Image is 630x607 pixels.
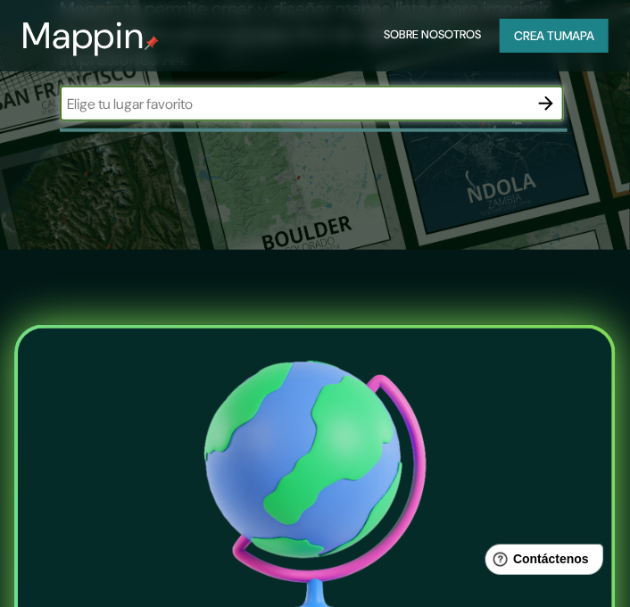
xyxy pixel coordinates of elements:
[471,537,610,587] iframe: Lanzador de widgets de ayuda
[384,28,481,43] font: Sobre nosotros
[500,19,609,53] button: Crea tumapa
[514,28,562,44] font: Crea tu
[60,94,528,114] input: Elige tu lugar favorito
[379,19,485,53] button: Sobre nosotros
[145,36,159,50] img: pin de mapeo
[21,12,145,60] font: Mappin
[562,28,594,44] font: mapa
